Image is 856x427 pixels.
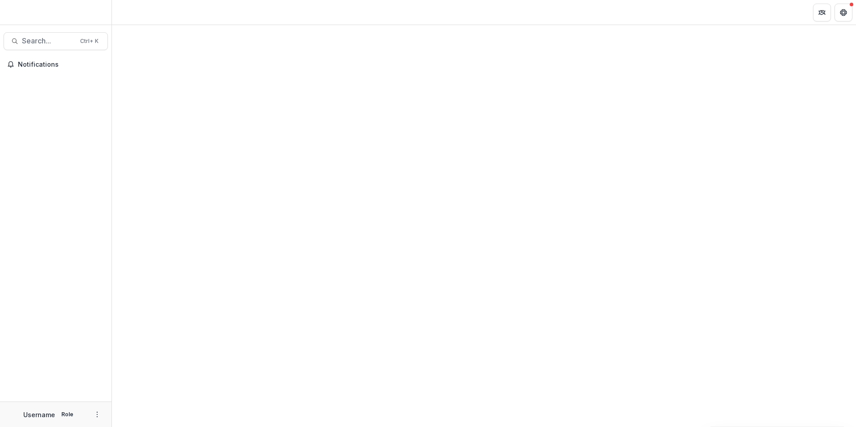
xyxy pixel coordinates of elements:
button: Notifications [4,57,108,72]
button: Get Help [835,4,852,21]
button: Partners [813,4,831,21]
div: Ctrl + K [78,36,100,46]
button: More [92,409,103,420]
p: Role [59,410,76,418]
span: Search... [22,37,75,45]
span: Notifications [18,61,104,68]
button: Search... [4,32,108,50]
p: Username [23,410,55,419]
